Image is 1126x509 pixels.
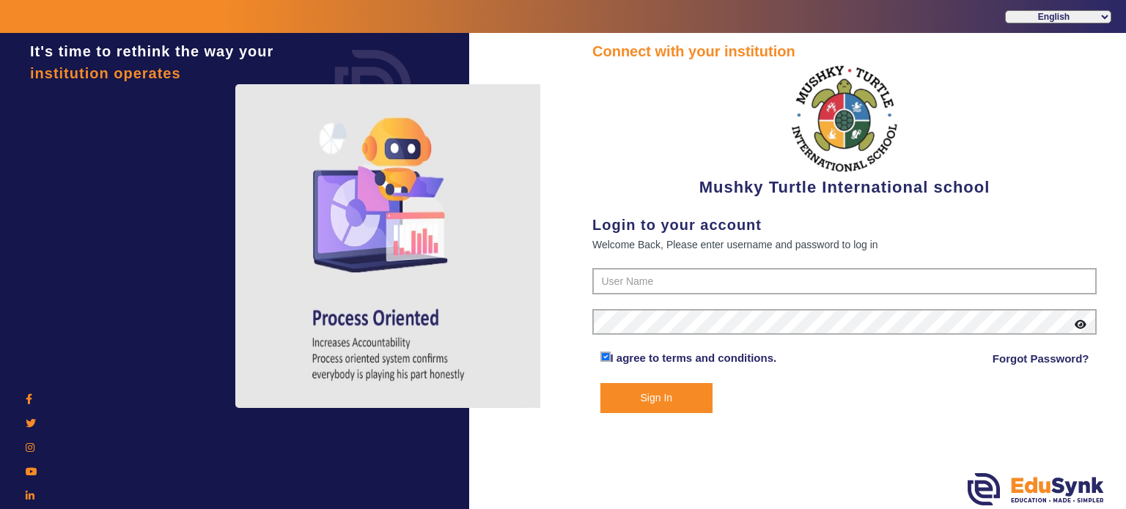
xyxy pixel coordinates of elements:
[30,65,181,81] span: institution operates
[592,236,1097,253] div: Welcome Back, Please enter username and password to log in
[592,62,1097,199] div: Mushky Turtle International school
[611,352,777,364] a: I agree to terms and conditions.
[592,268,1097,294] input: User Name
[600,383,713,413] button: Sign In
[235,84,543,408] img: login4.png
[968,473,1104,505] img: edusynk.png
[318,33,428,143] img: login.png
[30,43,273,59] span: It's time to rethink the way your
[993,350,1089,368] a: Forgot Password?
[592,40,1097,62] div: Connect with your institution
[592,214,1097,236] div: Login to your account
[790,62,899,175] img: f2cfa3ea-8c3d-4776-b57d-4b8cb03411bc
